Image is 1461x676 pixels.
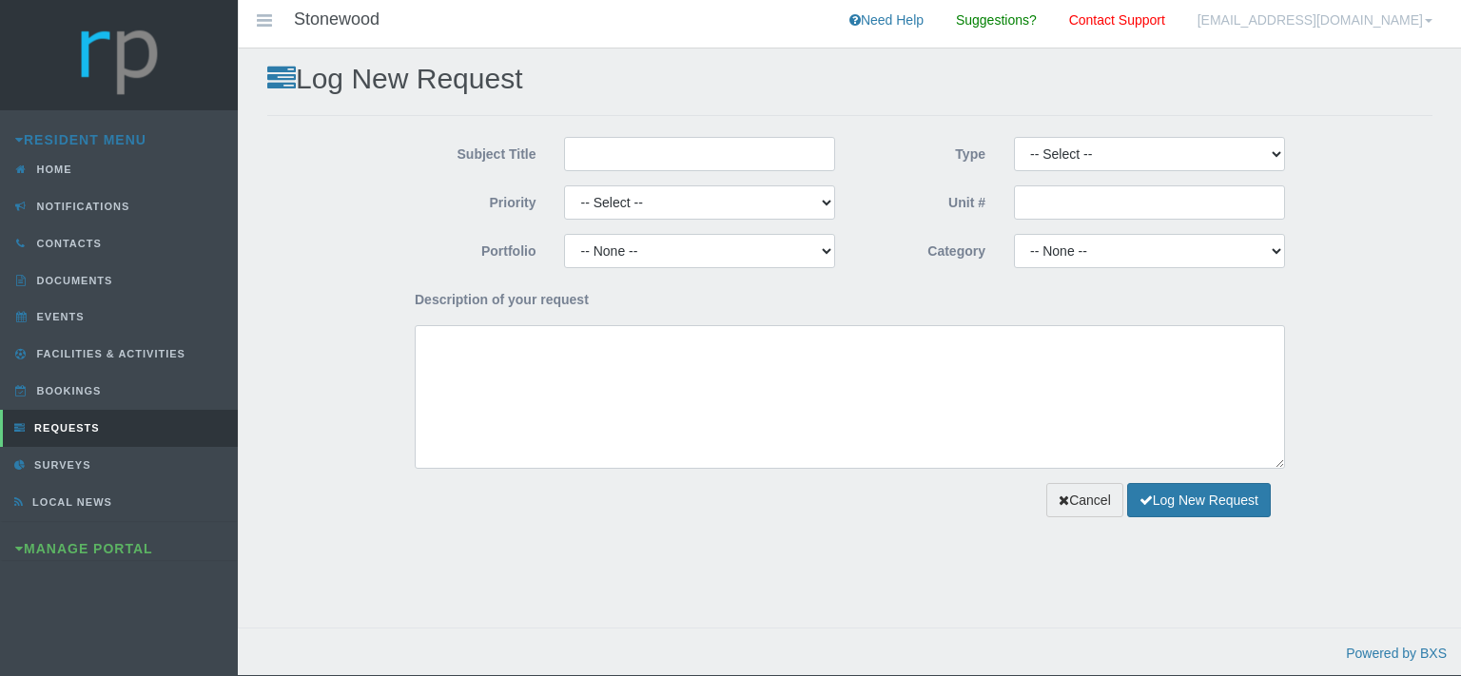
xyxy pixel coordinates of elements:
label: Subject Title [400,137,550,165]
label: Description of your request [400,282,603,311]
a: Cancel [1046,483,1123,518]
span: Notifications [32,201,130,212]
span: Home [32,164,72,175]
h4: Stonewood [294,10,380,29]
span: Bookings [32,385,102,396]
label: Priority [400,185,550,214]
span: Surveys [29,459,90,471]
button: Log New Request [1127,483,1271,518]
span: Facilities & Activities [32,348,185,359]
label: Portfolio [400,234,550,262]
label: Category [850,234,1000,262]
span: Contacts [32,238,102,249]
label: Unit # [850,185,1000,214]
span: Events [32,311,85,322]
a: Resident Menu [15,132,146,147]
label: Type [850,137,1000,165]
span: Requests [29,422,100,434]
a: Powered by BXS [1346,646,1447,661]
span: Local News [28,496,112,508]
h2: Log New Request [267,63,1432,94]
a: Manage Portal [15,541,153,556]
span: Documents [32,275,113,286]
